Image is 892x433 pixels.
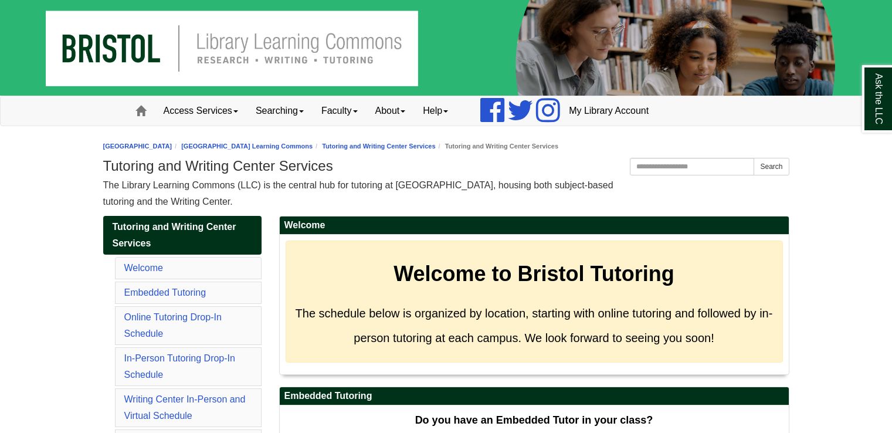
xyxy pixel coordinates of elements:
[181,143,313,150] a: [GEOGRAPHIC_DATA] Learning Commons
[394,262,674,286] strong: Welcome to Bristol Tutoring
[103,216,262,255] a: Tutoring and Writing Center Services
[367,96,415,126] a: About
[155,96,247,126] a: Access Services
[124,394,246,421] a: Writing Center In-Person and Virtual Schedule
[124,353,235,380] a: In-Person Tutoring Drop-In Schedule
[280,387,789,405] h2: Embedded Tutoring
[560,96,657,126] a: My Library Account
[103,141,789,152] nav: breadcrumb
[436,141,558,152] li: Tutoring and Writing Center Services
[414,96,457,126] a: Help
[124,287,206,297] a: Embedded Tutoring
[247,96,313,126] a: Searching
[103,180,613,207] span: The Library Learning Commons (LLC) is the central hub for tutoring at [GEOGRAPHIC_DATA], housing ...
[322,143,435,150] a: Tutoring and Writing Center Services
[296,307,773,344] span: The schedule below is organized by location, starting with online tutoring and followed by in-per...
[103,143,172,150] a: [GEOGRAPHIC_DATA]
[280,216,789,235] h2: Welcome
[124,312,222,339] a: Online Tutoring Drop-In Schedule
[754,158,789,175] button: Search
[113,222,236,248] span: Tutoring and Writing Center Services
[124,263,163,273] a: Welcome
[415,414,653,426] strong: Do you have an Embedded Tutor in your class?
[103,158,789,174] h1: Tutoring and Writing Center Services
[313,96,367,126] a: Faculty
